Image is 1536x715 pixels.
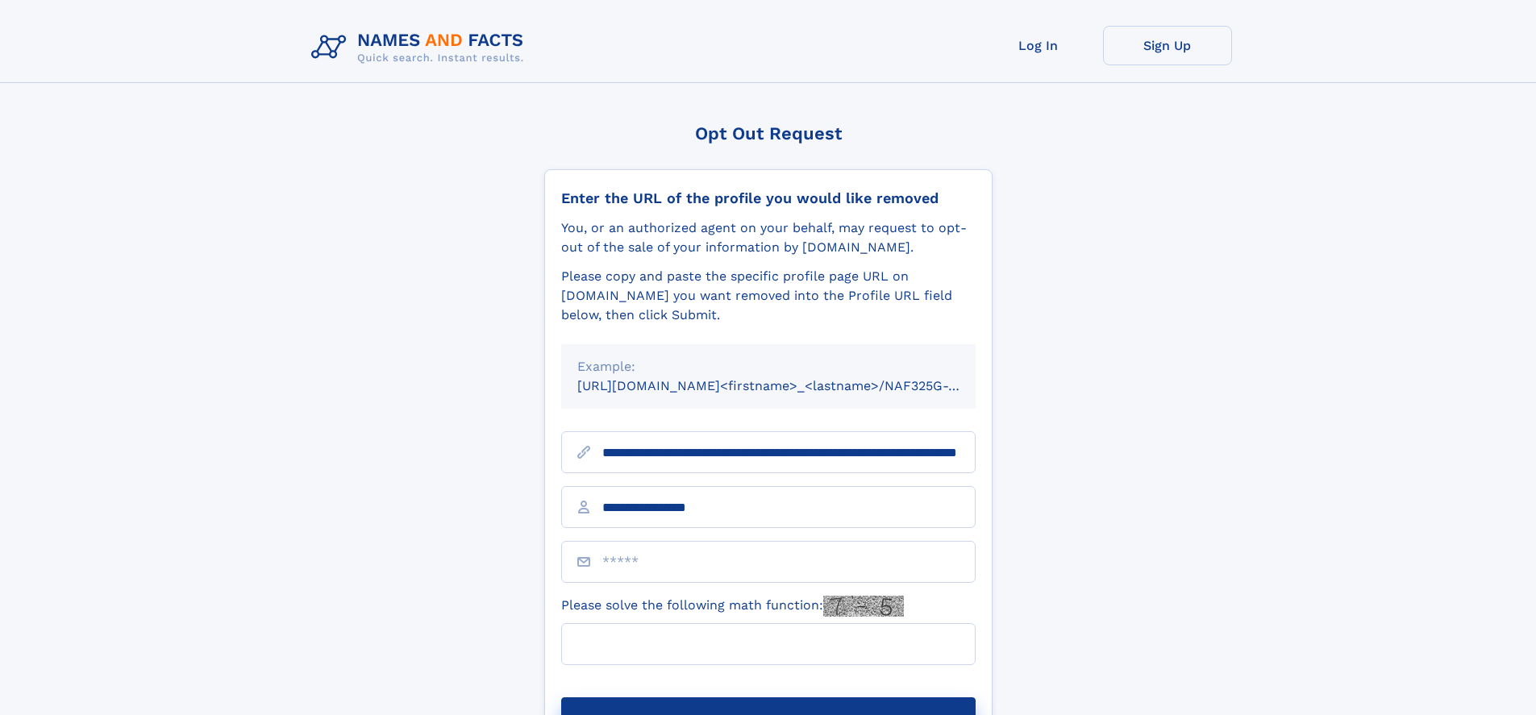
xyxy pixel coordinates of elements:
[305,26,537,69] img: Logo Names and Facts
[561,596,904,617] label: Please solve the following math function:
[1103,26,1232,65] a: Sign Up
[544,123,993,143] div: Opt Out Request
[974,26,1103,65] a: Log In
[577,378,1006,393] small: [URL][DOMAIN_NAME]<firstname>_<lastname>/NAF325G-xxxxxxxx
[561,267,976,325] div: Please copy and paste the specific profile page URL on [DOMAIN_NAME] you want removed into the Pr...
[561,189,976,207] div: Enter the URL of the profile you would like removed
[561,218,976,257] div: You, or an authorized agent on your behalf, may request to opt-out of the sale of your informatio...
[577,357,959,376] div: Example:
